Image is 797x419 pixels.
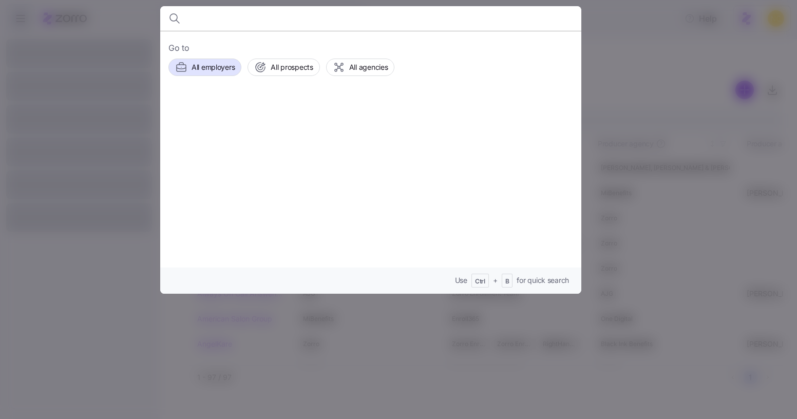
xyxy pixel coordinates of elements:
[493,275,498,285] span: +
[248,59,319,76] button: All prospects
[505,277,509,286] span: B
[517,275,569,285] span: for quick search
[271,62,313,72] span: All prospects
[455,275,467,285] span: Use
[475,277,485,286] span: Ctrl
[168,42,573,54] span: Go to
[349,62,388,72] span: All agencies
[168,59,241,76] button: All employers
[192,62,235,72] span: All employers
[326,59,395,76] button: All agencies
